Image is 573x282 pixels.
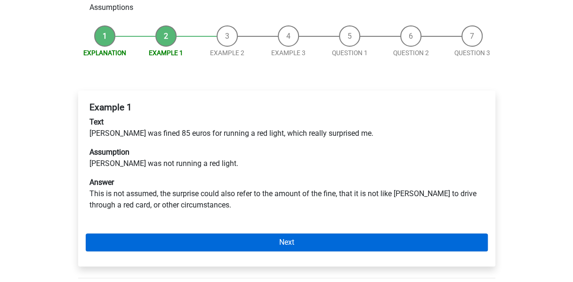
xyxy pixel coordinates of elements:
a: Question 2 [393,49,429,57]
p: [PERSON_NAME] was fined 85 euros for running a red light, which really surprised me. [89,116,484,139]
a: Example 2 [210,49,244,57]
a: Explanation [83,49,126,57]
a: Example 3 [271,49,306,57]
b: Assumption [89,148,129,157]
b: Text [89,117,104,126]
b: Answer [89,178,114,187]
a: Example 1 [149,49,183,57]
a: Next [86,233,488,251]
a: Question 1 [332,49,368,57]
b: Example 1 [89,102,132,113]
a: Question 3 [454,49,490,57]
p: [PERSON_NAME] was not running a red light. [89,147,484,169]
p: This is not assumed, the surprise could also refer to the amount of the fine, that it is not like... [89,177,484,211]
